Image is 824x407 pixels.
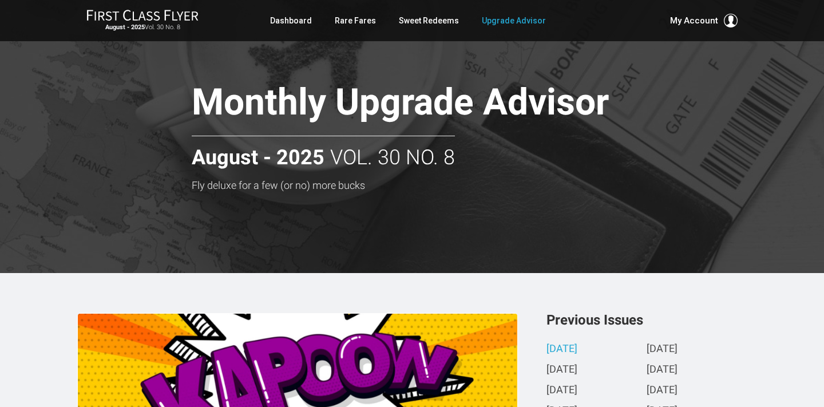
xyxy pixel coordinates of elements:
a: Rare Fares [335,10,376,31]
a: [DATE] [647,385,678,397]
h3: Fly deluxe for a few (or no) more bucks [192,180,690,191]
h3: Previous Issues [546,313,747,327]
strong: August - 2025 [192,147,324,169]
a: Dashboard [270,10,312,31]
a: Upgrade Advisor [482,10,546,31]
small: Vol. 30 No. 8 [86,23,199,31]
a: [DATE] [546,385,577,397]
a: [DATE] [647,343,678,355]
button: My Account [670,14,738,27]
a: First Class FlyerAugust - 2025Vol. 30 No. 8 [86,9,199,32]
a: [DATE] [546,364,577,376]
a: [DATE] [647,364,678,376]
h2: Vol. 30 No. 8 [192,136,455,169]
a: Sweet Redeems [399,10,459,31]
img: First Class Flyer [86,9,199,21]
strong: August - 2025 [105,23,145,31]
a: [DATE] [546,343,577,355]
span: My Account [670,14,718,27]
h1: Monthly Upgrade Advisor [192,82,690,127]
